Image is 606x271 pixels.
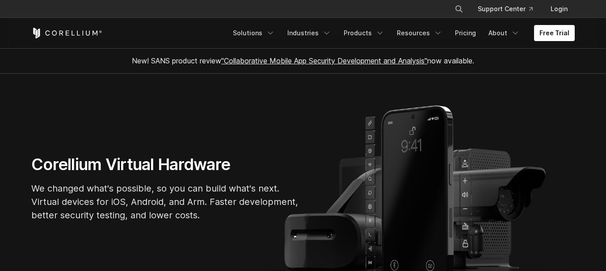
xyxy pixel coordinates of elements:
a: Resources [391,25,448,41]
a: Products [338,25,390,41]
a: Solutions [227,25,280,41]
div: Navigation Menu [444,1,575,17]
a: Corellium Home [31,28,102,38]
span: New! SANS product review now available. [132,56,474,65]
a: Support Center [471,1,540,17]
h1: Corellium Virtual Hardware [31,154,299,175]
p: We changed what's possible, so you can build what's next. Virtual devices for iOS, Android, and A... [31,182,299,222]
a: Pricing [450,25,481,41]
a: "Collaborative Mobile App Security Development and Analysis" [221,56,427,65]
a: About [483,25,525,41]
button: Search [451,1,467,17]
a: Login [543,1,575,17]
div: Navigation Menu [227,25,575,41]
a: Free Trial [534,25,575,41]
a: Industries [282,25,337,41]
